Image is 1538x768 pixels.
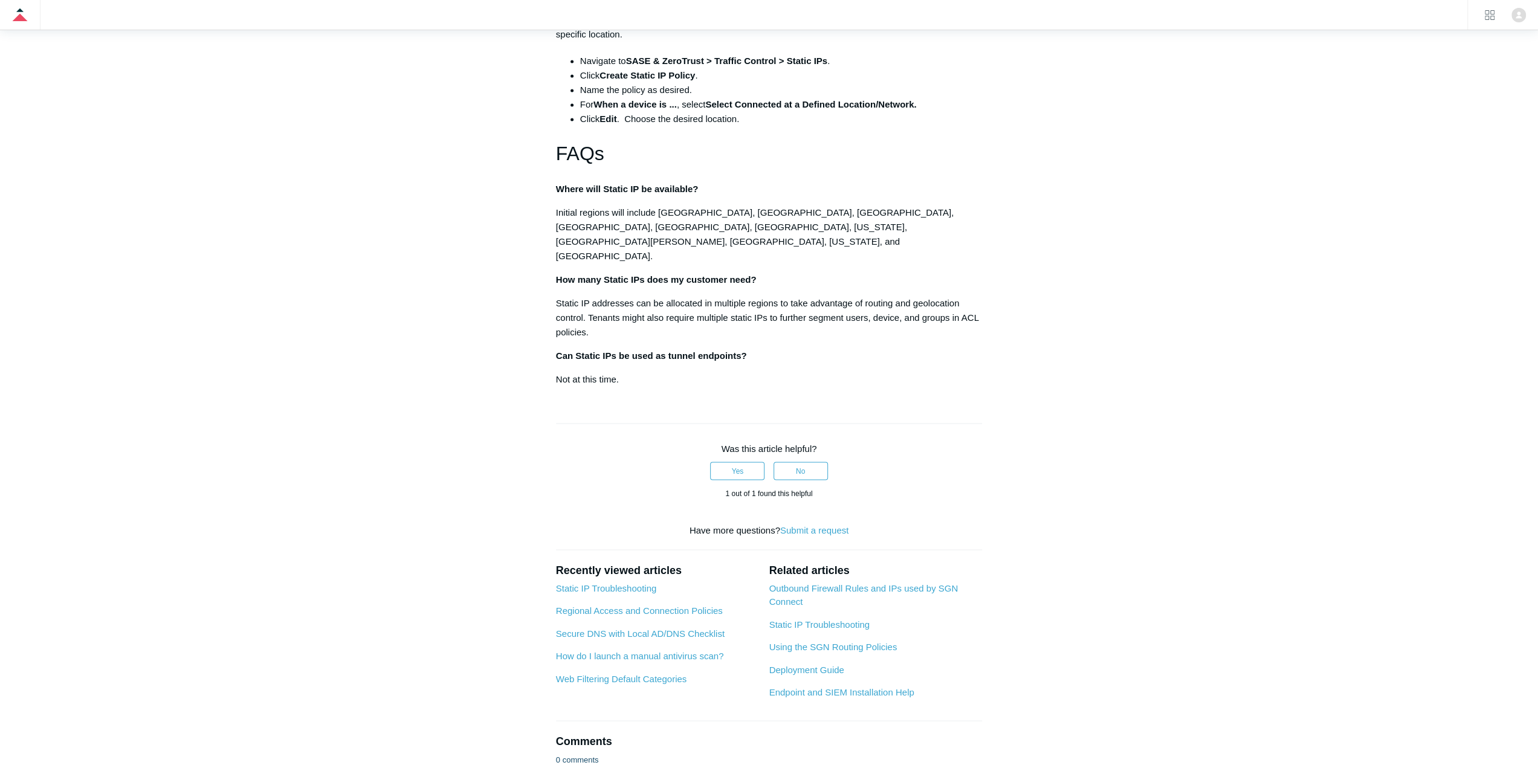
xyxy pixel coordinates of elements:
[556,274,757,285] strong: How many Static IPs does my customer need?
[769,664,844,674] a: Deployment Guide
[556,733,983,749] h2: Comments
[769,619,870,629] a: Static IP Troubleshooting
[593,99,677,109] strong: When a device is ...
[556,372,983,387] p: Not at this time.
[556,184,699,194] strong: Where will Static IP be available?
[556,582,657,593] a: Static IP Troubleshooting
[580,112,983,126] li: Click . Choose the desired location.
[710,462,764,480] button: This article was helpful
[556,205,983,263] p: Initial regions will include [GEOGRAPHIC_DATA], [GEOGRAPHIC_DATA], [GEOGRAPHIC_DATA], [GEOGRAPHIC...
[556,138,983,169] h1: FAQs
[556,350,747,361] strong: Can Static IPs be used as tunnel endpoints?
[599,70,695,80] strong: Create Static IP Policy
[769,686,914,697] a: Endpoint and SIEM Installation Help
[725,489,812,497] span: 1 out of 1 found this helpful
[769,641,897,651] a: Using the SGN Routing Policies
[556,753,599,766] p: 0 comments
[556,650,724,660] a: How do I launch a manual antivirus scan?
[556,628,725,638] a: Secure DNS with Local AD/DNS Checklist
[1511,8,1526,22] img: user avatar
[556,296,983,340] p: Static IP addresses can be allocated in multiple regions to take advantage of routing and geoloca...
[774,462,828,480] button: This article was not helpful
[556,605,723,615] a: Regional Access and Connection Policies
[556,673,687,683] a: Web Filtering Default Categories
[722,443,817,453] span: Was this article helpful?
[769,582,958,607] a: Outbound Firewall Rules and IPs used by SGN Connect
[556,523,983,537] div: Have more questions?
[580,54,983,68] li: Navigate to .
[626,56,827,66] strong: SASE & ZeroTrust > Traffic Control > Static IPs
[556,562,757,578] h2: Recently viewed articles
[769,562,982,578] h2: Related articles
[780,524,848,535] a: Submit a request
[599,114,616,124] strong: Edit
[705,99,916,109] strong: Select Connected at a Defined Location/Network.
[1511,8,1526,22] zd-hc-trigger: Click your profile icon to open the profile menu
[580,68,983,83] li: Click .
[580,97,983,112] li: For , select
[580,83,983,97] li: Name the policy as desired.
